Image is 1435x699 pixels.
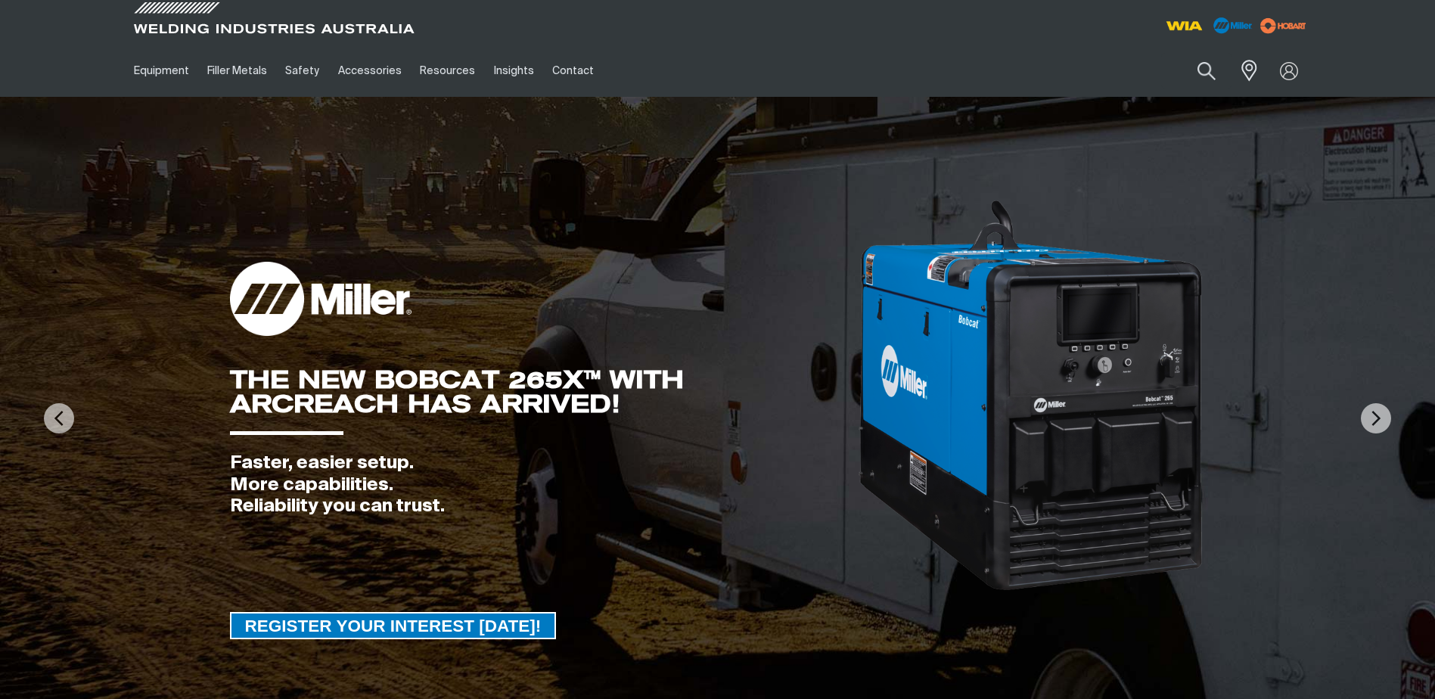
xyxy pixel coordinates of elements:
a: Equipment [125,45,198,97]
a: Filler Metals [198,45,276,97]
div: THE NEW BOBCAT 265X™ WITH ARCREACH HAS ARRIVED! [230,368,858,416]
a: REGISTER YOUR INTEREST TODAY! [230,612,557,639]
a: Contact [543,45,603,97]
nav: Main [125,45,1014,97]
div: Faster, easier setup. More capabilities. Reliability you can trust. [230,452,858,517]
a: Accessories [329,45,411,97]
span: REGISTER YOUR INTEREST [DATE]! [231,612,555,639]
a: Safety [276,45,328,97]
a: Resources [411,45,484,97]
img: NextArrow [1361,403,1391,433]
a: Insights [484,45,542,97]
img: miller [1256,14,1311,37]
button: Search products [1181,53,1232,89]
input: Product name or item number... [1161,53,1232,89]
img: PrevArrow [44,403,74,433]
